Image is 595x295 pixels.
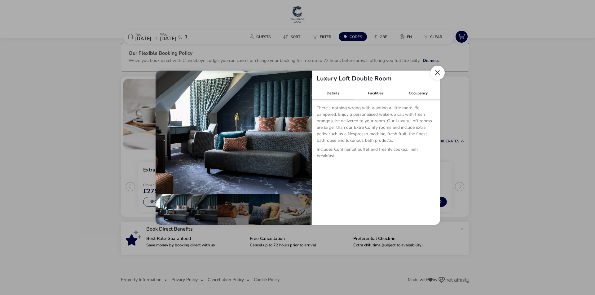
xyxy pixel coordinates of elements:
div: Occupancy [397,87,440,99]
p: There’s nothing wrong with wanting a little more. Be pampered. Enjoy a personalised wake-up call ... [317,105,435,146]
div: Details [312,87,355,99]
p: Includes Continental buffet and freshly cooked, Irish breakfast. [317,146,435,162]
button: Close dialog [430,66,445,80]
h2: Luxury Loft Double Room [312,76,397,82]
div: Facilities [354,87,397,99]
div: details [156,71,440,225]
img: fc66f50458867a4ff90386beeea730469a721b530d40e2a70f6e2d7426766345 [156,71,312,194]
